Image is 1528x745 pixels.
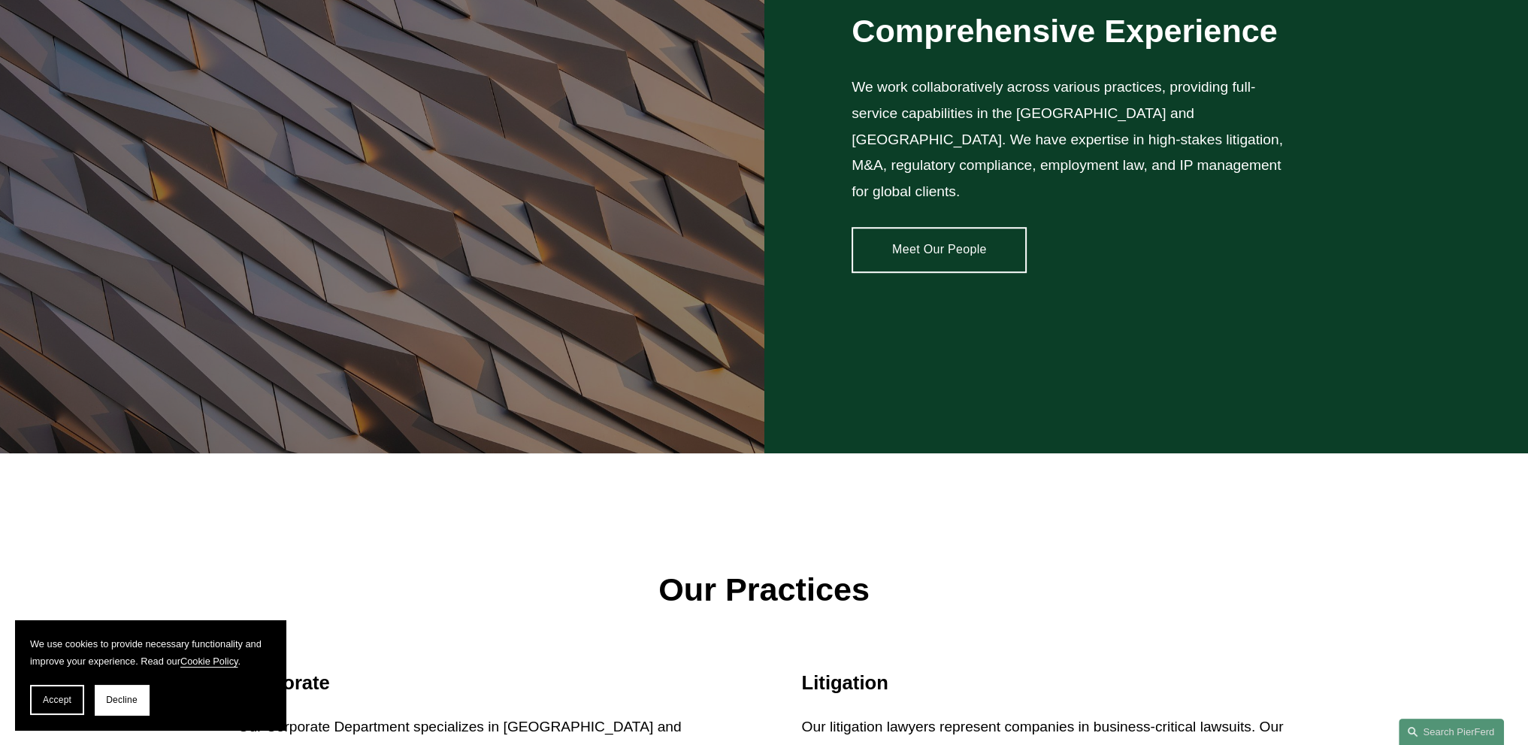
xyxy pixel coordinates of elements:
span: Decline [106,695,138,705]
p: We work collaboratively across various practices, providing full-service capabilities in the [GEO... [852,74,1290,204]
a: Cookie Policy [180,656,238,667]
span: Accept [43,695,71,705]
a: Search this site [1399,719,1504,745]
button: Decline [95,685,149,715]
p: We use cookies to provide necessary functionality and improve your experience. Read our . [30,635,271,670]
section: Cookie banner [15,620,286,730]
h2: Corporate [238,671,727,695]
h2: Litigation [802,671,1290,695]
p: Our Practices [238,561,1290,619]
button: Accept [30,685,84,715]
h2: Comprehensive Experience [852,11,1290,50]
a: Meet Our People [852,227,1027,272]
